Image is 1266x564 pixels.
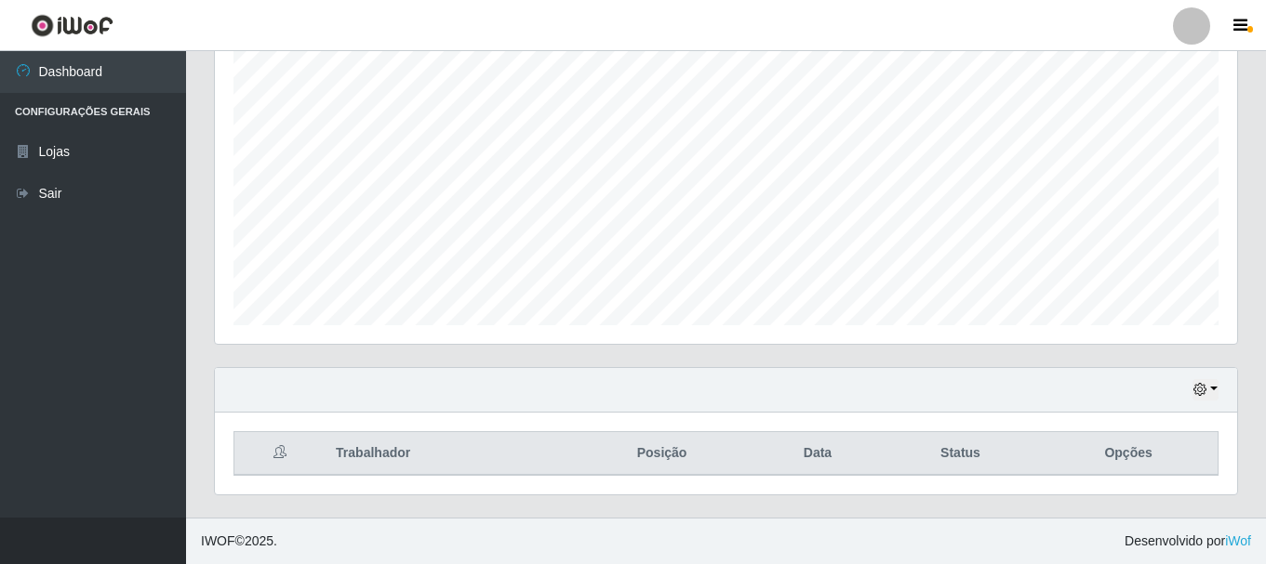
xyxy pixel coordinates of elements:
span: Desenvolvido por [1125,531,1251,551]
th: Status [882,432,1039,476]
span: IWOF [201,533,235,548]
a: iWof [1225,533,1251,548]
img: CoreUI Logo [31,14,113,37]
span: © 2025 . [201,531,277,551]
th: Trabalhador [325,432,570,476]
th: Data [753,432,882,476]
th: Posição [570,432,753,476]
th: Opções [1039,432,1218,476]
